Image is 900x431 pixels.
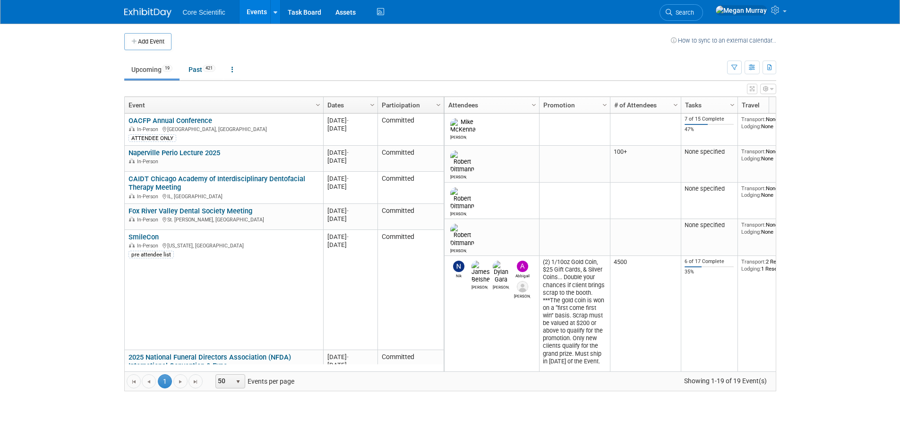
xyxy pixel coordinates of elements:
span: Go to the previous page [145,378,153,386]
span: Lodging: [741,265,761,272]
span: 19 [162,65,172,72]
div: [DATE] [327,183,373,191]
span: In-Person [137,126,161,132]
span: Column Settings [530,101,538,109]
div: 47% [685,126,734,133]
a: Travel [742,97,807,113]
td: Committed [377,230,444,350]
span: 421 [203,65,215,72]
div: 6 of 17 Complete [685,258,734,265]
span: Transport: [741,221,766,228]
div: ATTENDEE ONLY [129,134,176,142]
span: - [347,207,349,214]
span: - [347,117,349,124]
div: [DATE] [327,215,373,223]
span: Column Settings [729,101,736,109]
a: CAIDT Chicago Academy of Interdisciplinary Dentofacial Therapy Meeting [129,175,305,192]
div: Alex Belshe [514,292,531,299]
span: Go to the last page [192,378,199,386]
span: Go to the first page [130,378,137,386]
div: None specified [685,185,734,193]
span: In-Person [137,158,161,165]
a: Column Settings [670,97,681,111]
span: Lodging: [741,123,761,130]
img: Megan Murray [715,5,767,16]
span: Events per page [203,374,304,388]
div: [GEOGRAPHIC_DATA], [GEOGRAPHIC_DATA] [129,125,319,133]
img: In-Person Event [129,217,135,221]
img: In-Person Event [129,126,135,131]
span: - [347,233,349,240]
a: 2025 National Funeral Directors Association (NFDA) International Convention & Expo [129,353,291,370]
a: Attendees [448,97,533,113]
img: Abbigail Belshe [517,261,528,272]
a: OACFP Annual Conference [129,116,212,125]
a: Naperville Perio Lecture 2025 [129,149,220,157]
div: [DATE] [327,361,373,369]
a: Column Settings [313,97,323,111]
a: How to sync to an external calendar... [671,37,776,44]
div: James Belshe [471,283,488,290]
span: Column Settings [314,101,322,109]
img: In-Person Event [129,243,135,247]
a: SmileCon [129,233,159,241]
a: Event [129,97,317,113]
div: Dylan Gara [493,283,509,290]
a: Go to the next page [173,374,188,388]
a: Upcoming19 [124,61,180,79]
div: [DATE] [327,241,373,249]
div: IL, [GEOGRAPHIC_DATA] [129,192,319,200]
div: pre attendee list [129,251,174,258]
span: In-Person [137,243,161,249]
div: Nik Koelblinger [450,272,467,278]
a: Tasks [685,97,731,113]
span: Transport: [741,258,766,265]
div: [DATE] [327,149,373,157]
span: Lodging: [741,229,761,235]
span: In-Person [137,194,161,200]
div: [DATE] [327,233,373,241]
span: Transport: [741,185,766,192]
span: Showing 1-19 of 19 Event(s) [675,374,775,387]
a: Column Settings [600,97,610,111]
div: Mike McKenna [450,133,467,140]
img: ExhibitDay [124,8,171,18]
div: [DATE] [327,124,373,132]
td: Committed [377,114,444,146]
span: Core Scientific [183,9,225,16]
img: Dylan Gara [493,261,509,283]
span: - [347,149,349,156]
span: Column Settings [435,101,442,109]
span: 1 [158,374,172,388]
img: Nik Koelblinger [453,261,464,272]
div: Robert Dittmann [450,247,467,253]
span: - [347,353,349,361]
img: Robert Dittmann [450,187,474,210]
span: Go to the next page [177,378,184,386]
div: [DATE] [327,207,373,215]
td: Committed [377,146,444,172]
img: Alex Belshe [517,281,528,292]
div: [DATE] [327,116,373,124]
a: Participation [382,97,437,113]
a: Column Settings [367,97,377,111]
a: Search [660,4,703,21]
td: Committed [377,172,444,204]
span: 50 [216,375,232,388]
div: [DATE] [327,353,373,361]
td: 100+ [610,146,681,183]
span: Column Settings [601,101,609,109]
div: [US_STATE], [GEOGRAPHIC_DATA] [129,241,319,249]
a: Past421 [181,61,223,79]
img: Robert Dittmann [450,150,474,173]
span: Search [672,9,694,16]
img: In-Person Event [129,158,135,163]
div: None specified [685,148,734,156]
a: Go to the first page [127,374,141,388]
div: Robert Dittmann [450,173,467,179]
div: Abbigail Belshe [514,272,531,278]
div: [DATE] [327,157,373,165]
span: Lodging: [741,192,761,198]
span: Transport: [741,116,766,123]
span: Transport: [741,148,766,155]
